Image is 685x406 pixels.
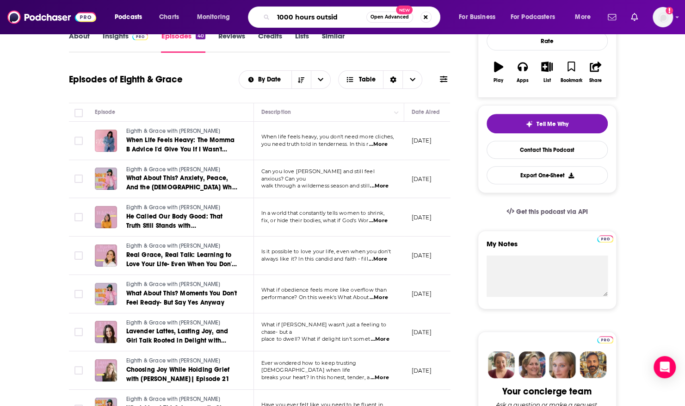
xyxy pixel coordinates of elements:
span: Ever wondered how to keep trusting [DEMOGRAPHIC_DATA] when life [261,360,357,374]
button: Apps [511,56,535,89]
button: Bookmark [559,56,583,89]
button: Open AdvancedNew [366,12,413,23]
img: Podchaser - Follow, Share and Rate Podcasts [7,8,96,26]
p: [DATE] [412,328,432,336]
span: Real Grace, Real Talk: Learning to Love Your Life- Even When You Don't Like It with [PERSON_NAME]... [126,251,237,287]
a: He Called Our Body Good: That Truth Still Stands with [PERSON_NAME]|Episode 25 [126,212,237,231]
a: Real Grace, Real Talk: Learning to Love Your Life- Even When You Don't Like It with [PERSON_NAME]... [126,250,237,269]
span: fix, or hide their bodies, what if God's Wor [261,217,369,224]
a: Reviews [218,31,245,53]
a: Credits [258,31,282,53]
span: Open Advanced [370,15,409,19]
div: Bookmark [560,78,582,83]
p: [DATE] [412,175,432,183]
button: open menu [191,10,242,25]
span: Toggle select row [74,251,83,260]
span: What if [PERSON_NAME] wasn't just a feeling to chase- but a [261,321,387,335]
a: Eighth & Grace with [PERSON_NAME] [126,319,237,327]
span: Toggle select row [74,366,83,375]
button: open menu [452,10,507,25]
span: For Business [459,11,495,24]
span: More [575,11,591,24]
span: Logged in as ShellB [653,7,673,27]
h1: Episodes of Eighth & Grace [69,74,183,85]
button: Choose View [338,70,423,89]
div: Open Intercom Messenger [654,356,676,378]
span: ...More [370,374,389,381]
button: tell me why sparkleTell Me Why [487,114,608,133]
a: Eighth & Grace with [PERSON_NAME] [126,395,237,404]
input: Search podcasts, credits, & more... [273,10,366,25]
a: Get this podcast via API [499,200,595,223]
span: Toggle select row [74,328,83,336]
button: open menu [568,10,602,25]
button: open menu [311,71,330,88]
span: Eighth & Grace with [PERSON_NAME] [126,166,221,173]
div: Play [494,78,503,83]
span: Eighth & Grace with [PERSON_NAME] [126,357,221,364]
span: ...More [369,256,387,263]
a: Similar [322,31,345,53]
a: Eighth & Grace with [PERSON_NAME] [126,166,237,174]
a: About [69,31,90,53]
a: Charts [153,10,185,25]
img: Barbara Profile [518,351,545,378]
span: Eighth & Grace with [PERSON_NAME] [126,243,221,249]
button: List [535,56,559,89]
p: [DATE] [412,137,432,144]
a: Eighth & Grace with [PERSON_NAME] [126,204,237,212]
img: Jon Profile [580,351,606,378]
span: walk through a wilderness season and still [261,182,370,189]
span: By Date [258,76,284,83]
span: Tell Me Why [537,120,568,128]
span: He Called Our Body Good: That Truth Still Stands with [PERSON_NAME]|Episode 25 [126,212,223,239]
a: Lavender Lattes, Lasting Joy, and Girl Talk Rooted in Delight with [PERSON_NAME]| Episode 23 [126,327,237,345]
div: Date Aired [412,106,440,118]
div: Rate [487,31,608,50]
button: open menu [108,10,154,25]
span: Toggle select row [74,137,83,145]
a: Choosing Joy While Holding Grief with [PERSON_NAME]| Episode 21 [126,365,237,384]
span: Can you love [PERSON_NAME] and still feel anxious? Can you [261,168,375,182]
span: Toggle select row [74,175,83,183]
span: ...More [369,141,388,148]
span: ...More [369,217,388,225]
a: InsightsPodchaser Pro [103,31,148,53]
div: Search podcasts, credits, & more... [257,6,449,28]
h2: Choose List sort [239,70,331,89]
button: Show profile menu [653,7,673,27]
a: When Life Feels Heavy: The Momma B Advice I'd Give You If I Wasn't Afraid of Hurting Your Feeling... [126,136,237,154]
span: When life feels heavy, you don't need more cliches, [261,133,394,140]
span: Toggle select row [74,290,83,298]
div: Sort Direction [383,71,402,88]
div: Apps [517,78,529,83]
img: Sydney Profile [488,351,515,378]
span: breaks your heart? In this honest, tender, a [261,374,370,381]
span: ...More [370,182,389,190]
span: you need truth told in tenderness. In this r [261,141,369,147]
span: ...More [370,336,389,343]
span: performance? On this week's What About [261,294,369,300]
img: Jules Profile [549,351,576,378]
span: What About This? Anxiety, Peace, And the [DEMOGRAPHIC_DATA] Who Holds You in the Wilderness [126,174,237,200]
p: [DATE] [412,367,432,375]
div: Episode [95,106,116,118]
button: open menu [239,76,291,83]
span: When Life Feels Heavy: The Momma B Advice I'd Give You If I Wasn't Afraid of Hurting Your Feeling... [126,136,235,172]
span: Table [359,76,376,83]
span: Get this podcast via API [516,208,587,216]
span: In a world that constantly tells women to shrink, [261,210,384,216]
button: Export One-Sheet [487,166,608,184]
a: Eighth & Grace with [PERSON_NAME] [126,281,237,289]
span: Eighth & Grace with [PERSON_NAME] [126,281,221,287]
span: Charts [159,11,179,24]
a: Lists [295,31,309,53]
a: Contact This Podcast [487,141,608,159]
p: [DATE] [412,213,432,221]
svg: Add a profile image [666,7,673,14]
span: ...More [370,294,388,301]
span: Eighth & Grace with [PERSON_NAME] [126,319,221,326]
div: List [543,78,551,83]
label: My Notes [487,239,608,256]
img: Podchaser Pro [597,235,613,243]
